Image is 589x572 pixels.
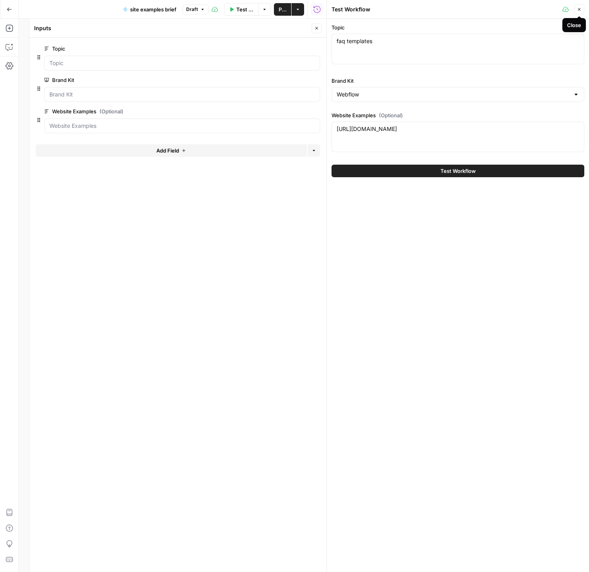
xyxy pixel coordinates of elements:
[224,3,259,16] button: Test Workflow
[337,125,579,133] textarea: [URL][DOMAIN_NAME]
[100,107,123,115] span: (Optional)
[332,24,584,31] label: Topic
[332,165,584,177] button: Test Workflow
[156,147,179,154] span: Add Field
[186,6,198,13] span: Draft
[49,91,315,98] input: Brand Kit
[49,122,315,130] input: Website Examples
[34,24,309,32] div: Inputs
[440,167,476,175] span: Test Workflow
[274,3,291,16] button: Publish
[236,5,254,13] span: Test Workflow
[118,3,181,16] button: site examples brief
[183,4,208,15] button: Draft
[567,21,581,29] div: Close
[279,5,286,13] span: Publish
[44,45,276,53] label: Topic
[337,37,579,45] textarea: faq templates
[379,111,403,119] span: (Optional)
[49,59,315,67] input: Topic
[44,76,276,84] label: Brand Kit
[337,91,570,98] input: Webflow
[332,77,584,85] label: Brand Kit
[332,111,584,119] label: Website Examples
[36,144,307,157] button: Add Field
[44,107,276,115] label: Website Examples
[130,5,176,13] span: site examples brief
